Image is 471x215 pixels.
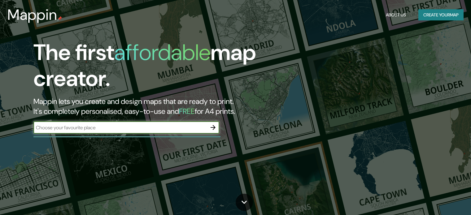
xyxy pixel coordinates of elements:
h3: Mappin [7,6,57,24]
h1: The first map creator. [33,40,269,97]
h5: FREE [179,106,195,116]
button: Create yourmap [418,9,464,21]
h1: affordable [114,38,211,67]
img: mappin-pin [57,16,62,21]
button: About Us [383,9,408,21]
input: Choose your favourite place [33,124,207,131]
h2: Mappin lets you create and design maps that are ready to print. It's completely personalised, eas... [33,97,269,116]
